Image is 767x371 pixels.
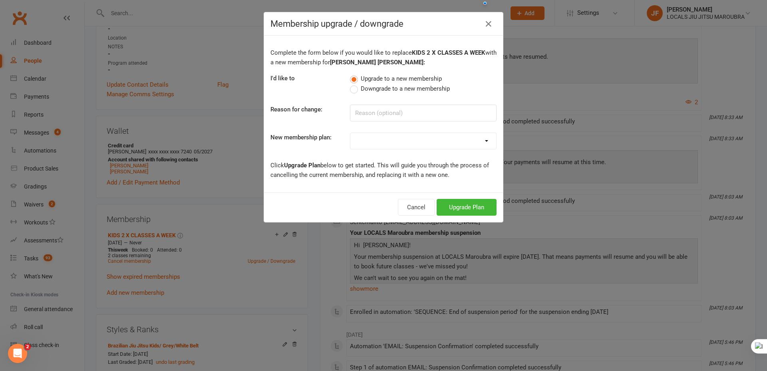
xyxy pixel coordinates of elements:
p: Complete the form below if you would like to replace with a new membership for [270,48,497,67]
iframe: Intercom live chat [8,344,27,363]
span: Downgrade to a new membership [361,84,450,92]
b: KIDS 2 X CLASSES A WEEK [412,49,485,56]
p: Click below to get started. This will guide you through the process of cancelling the current mem... [270,161,497,180]
label: I'd like to [270,73,295,83]
b: [PERSON_NAME] [PERSON_NAME]: [330,59,425,66]
label: New membership plan: [270,133,332,142]
input: Reason (optional) [350,105,497,121]
b: Upgrade Plan [284,162,320,169]
span: Upgrade to a new membership [361,74,442,82]
h4: Membership upgrade / downgrade [270,19,497,29]
button: Close [482,18,495,30]
button: Upgrade Plan [437,199,497,216]
button: Cancel [398,199,435,216]
span: 2 [24,344,31,350]
label: Reason for change: [270,105,322,114]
